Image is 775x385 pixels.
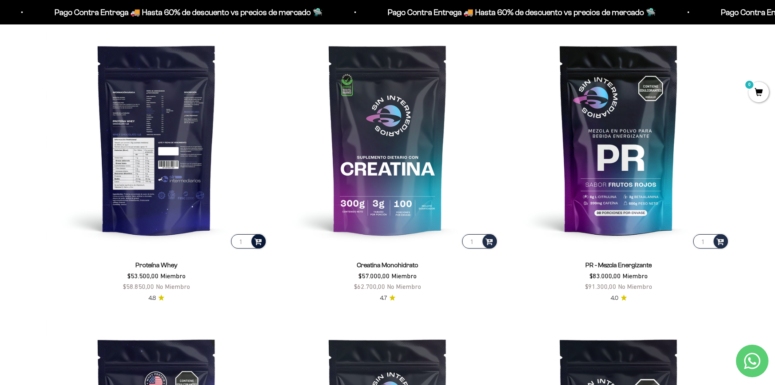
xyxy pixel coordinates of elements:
span: Miembro [160,272,186,279]
span: No Miembro [618,283,652,290]
span: $57.000,00 [358,272,390,279]
span: No Miembro [156,283,190,290]
span: $83.000,00 [589,272,621,279]
a: Proteína Whey [135,262,177,268]
span: Miembro [622,272,648,279]
a: 4.84.8 de 5.0 estrellas [148,294,164,303]
a: PR - Mezcla Energizante [585,262,652,268]
span: $53.500,00 [127,272,159,279]
span: 4.0 [611,294,618,303]
p: Pago Contra Entrega 🚚 Hasta 60% de descuento vs precios de mercado 🛸 [384,6,653,19]
span: No Miembro [387,283,421,290]
span: 4.7 [380,294,387,303]
span: $58.850,00 [123,283,154,290]
a: 4.74.7 de 5.0 estrellas [380,294,395,303]
span: Miembro [391,272,417,279]
a: 0 [749,88,769,97]
p: Pago Contra Entrega 🚚 Hasta 60% de descuento vs precios de mercado 🛸 [51,6,319,19]
img: Proteína Whey [46,29,267,250]
a: 4.04.0 de 5.0 estrellas [611,294,627,303]
span: 4.8 [148,294,156,303]
span: $62.700,00 [354,283,385,290]
mark: 0 [744,80,754,90]
span: $91.300,00 [585,283,616,290]
a: Creatina Monohidrato [357,262,418,268]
